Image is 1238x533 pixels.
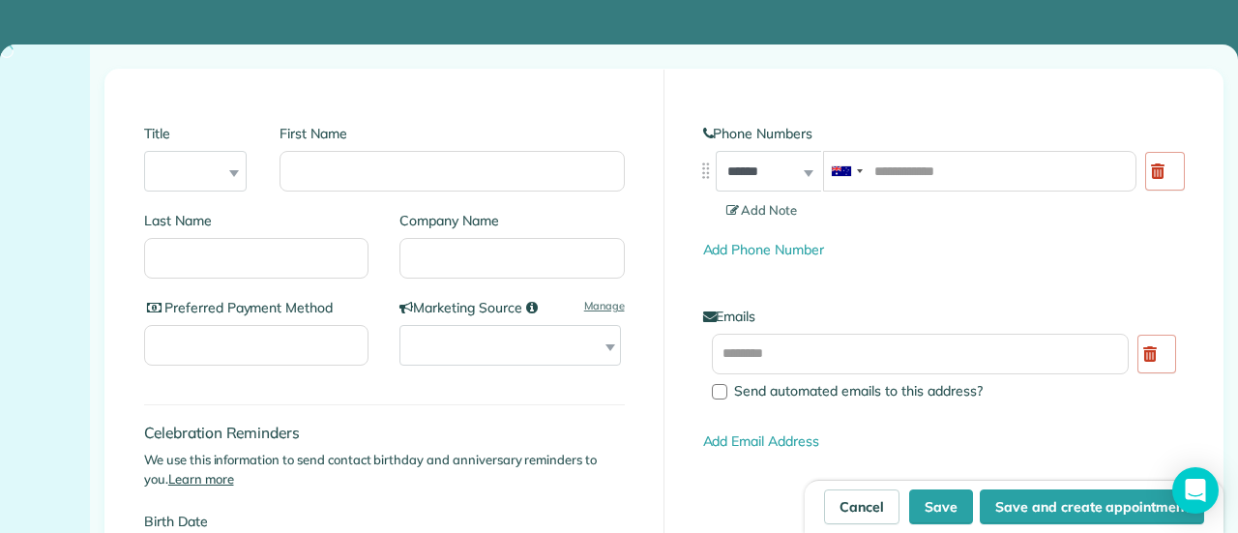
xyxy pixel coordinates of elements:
[695,161,716,181] img: drag_indicator-119b368615184ecde3eda3c64c821f6cf29d3e2b97b89ee44bc31753036683e5.png
[399,211,624,230] label: Company Name
[980,489,1204,524] button: Save and create appointment
[144,211,368,230] label: Last Name
[584,298,625,314] a: Manage
[734,382,983,400] span: Send automated emails to this address?
[824,152,869,191] div: Australia: +61
[168,471,234,487] a: Learn more
[726,202,798,218] span: Add Note
[280,124,624,143] label: First Name
[399,298,624,317] label: Marketing Source
[144,451,625,489] p: We use this information to send contact birthday and anniversary reminders to you.
[1172,467,1219,514] div: Open Intercom Messenger
[703,432,819,450] a: Add Email Address
[824,489,899,524] a: Cancel
[144,124,249,143] label: Title
[144,425,625,441] h4: Celebration Reminders
[703,307,1185,326] label: Emails
[144,298,368,317] label: Preferred Payment Method
[703,241,824,258] a: Add Phone Number
[703,124,1185,143] label: Phone Numbers
[909,489,973,524] button: Save
[144,512,464,531] label: Birth Date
